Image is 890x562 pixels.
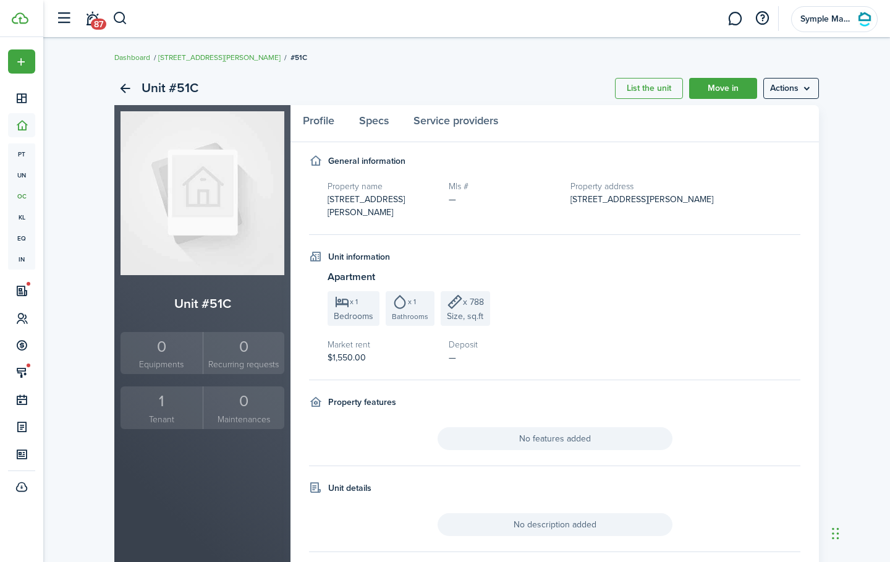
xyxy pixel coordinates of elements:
a: 0Recurring requests [203,332,285,375]
small: Tenant [124,413,200,426]
a: kl [8,206,35,228]
span: — [449,193,456,206]
h2: Unit #51C [142,78,198,99]
h4: Unit details [328,482,371,495]
span: 87 [91,19,106,30]
span: No description added [438,513,672,536]
iframe: Chat Widget [828,503,890,562]
img: Symple Management [855,9,875,29]
span: $1,550.00 [328,351,366,364]
h5: Deposit [449,338,557,351]
h5: Market rent [328,338,436,351]
div: 1 [124,390,200,413]
button: Open resource center [752,8,773,29]
h5: Mls # [449,180,557,193]
span: Bathrooms [392,311,428,322]
a: 0Equipments [121,332,203,375]
small: Maintenances [206,413,282,426]
span: Size, sq.ft [447,310,483,323]
span: x 1 [408,298,416,305]
a: in [8,249,35,270]
h3: Apartment [328,270,800,285]
a: Service providers [401,105,511,142]
div: 0 [124,335,200,359]
span: #51C [290,52,307,63]
span: [STREET_ADDRESS][PERSON_NAME] [570,193,713,206]
button: Open menu [8,49,35,74]
div: 0 [206,390,282,413]
span: No features added [438,427,672,450]
span: Bedrooms [334,310,373,323]
small: Recurring requests [206,358,282,371]
span: — [449,351,456,364]
span: Symple Management [800,15,850,23]
a: List the unit [615,78,683,99]
a: Move in [689,78,757,99]
h2: Unit #51C [121,294,284,313]
div: Drag [832,515,839,552]
a: Profile [290,105,347,142]
menu-btn: Actions [763,78,819,99]
h4: General information [328,155,405,168]
button: Search [112,8,128,29]
h5: Property name [328,180,436,193]
a: Dashboard [114,52,150,63]
img: Unit avatar [121,111,284,275]
span: x 788 [463,296,484,309]
a: Specs [347,105,401,142]
a: 1Tenant [121,386,203,429]
a: un [8,164,35,185]
small: Equipments [124,358,200,371]
span: x 1 [350,298,358,305]
button: Open menu [763,78,819,99]
a: Messaging [723,3,747,35]
img: TenantCloud [12,12,28,24]
span: [STREET_ADDRESS][PERSON_NAME] [328,193,405,219]
a: [STREET_ADDRESS][PERSON_NAME] [158,52,281,63]
div: 0 [206,335,282,359]
a: eq [8,228,35,249]
h4: Property features [328,396,396,409]
h4: Unit information [328,250,390,263]
a: Notifications [80,3,104,35]
a: Back [114,78,135,99]
a: oc [8,185,35,206]
a: 0Maintenances [203,386,285,429]
h5: Property address [570,180,801,193]
a: pt [8,143,35,164]
button: Open sidebar [52,7,75,30]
